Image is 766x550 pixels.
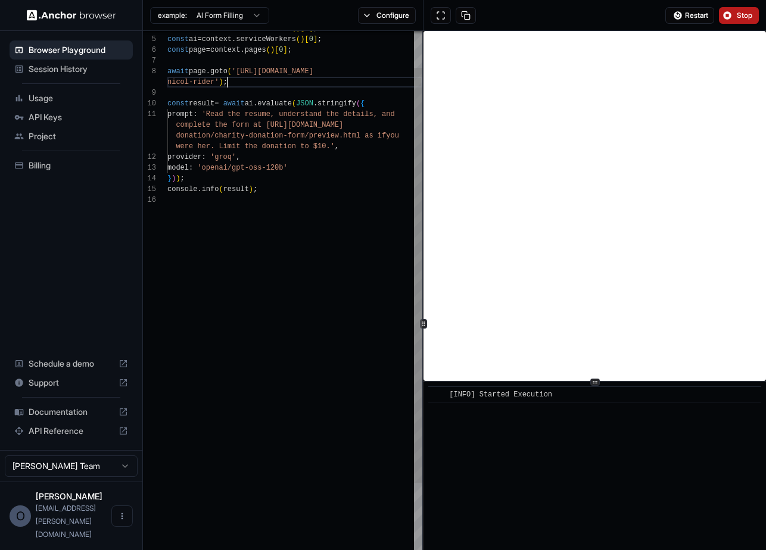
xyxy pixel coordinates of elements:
[29,111,128,123] span: API Keys
[29,130,128,142] span: Project
[10,373,133,392] div: Support
[29,406,114,418] span: Documentation
[665,7,714,24] button: Restart
[206,46,210,54] span: =
[111,505,133,527] button: Open menu
[143,87,156,98] div: 9
[167,185,197,193] span: console
[197,164,287,172] span: 'openai/gpt-oss-120b'
[257,99,292,108] span: evaluate
[143,152,156,162] div: 12
[143,109,156,120] div: 11
[36,504,96,539] span: omri@gable.to
[158,11,187,20] span: example:
[167,164,189,172] span: model
[296,35,300,43] span: (
[317,99,356,108] span: stringify
[309,35,313,43] span: 0
[167,67,189,76] span: await
[219,78,223,86] span: )
[36,491,102,501] span: Omri Haviv
[253,99,257,108] span: .
[10,421,133,440] div: API Reference
[360,99,365,108] span: {
[210,46,240,54] span: context
[143,34,156,45] div: 5
[167,153,202,161] span: provider
[449,390,552,399] span: [INFO] Started Execution
[172,174,176,183] span: )
[219,185,223,193] span: (
[719,7,759,24] button: Stop
[313,35,317,43] span: ]
[189,35,197,43] span: ai
[236,153,240,161] span: ,
[223,185,249,193] span: result
[236,35,296,43] span: serviceWorkers
[197,185,201,193] span: .
[266,46,270,54] span: (
[143,66,156,77] div: 8
[176,174,180,183] span: )
[685,11,708,20] span: Restart
[176,121,343,129] span: complete the form at [URL][DOMAIN_NAME]
[10,505,31,527] div: O
[335,142,339,151] span: ,
[228,67,232,76] span: (
[197,35,201,43] span: =
[10,108,133,127] div: API Keys
[176,132,386,140] span: donation/charity-donation-form/preview.html as if
[29,92,128,104] span: Usage
[10,402,133,421] div: Documentation
[245,99,253,108] span: ai
[232,67,313,76] span: '[URL][DOMAIN_NAME]
[167,35,189,43] span: const
[143,55,156,66] div: 7
[434,389,440,401] span: ​
[223,99,245,108] span: await
[313,99,317,108] span: .
[10,40,133,60] div: Browser Playground
[279,46,283,54] span: 0
[167,46,189,54] span: const
[317,35,322,43] span: ;
[245,46,266,54] span: pages
[176,142,334,151] span: were her. Limit the donation to $10.'
[431,7,451,24] button: Open in full screen
[456,7,476,24] button: Copy session ID
[143,195,156,205] div: 16
[249,185,253,193] span: )
[10,89,133,108] div: Usage
[143,98,156,109] div: 10
[29,358,114,370] span: Schedule a demo
[202,110,395,118] span: 'Read the resume, understand the details, and
[10,127,133,146] div: Project
[180,174,185,183] span: ;
[210,153,236,161] span: 'groq'
[240,46,244,54] span: .
[167,174,172,183] span: }
[189,46,206,54] span: page
[358,7,416,24] button: Configure
[189,99,214,108] span: result
[27,10,116,21] img: Anchor Logo
[202,185,219,193] span: info
[283,46,287,54] span: ]
[210,67,228,76] span: goto
[275,46,279,54] span: [
[223,78,228,86] span: ;
[386,132,399,140] span: you
[143,45,156,55] div: 6
[206,67,210,76] span: .
[356,99,360,108] span: (
[29,160,128,171] span: Billing
[296,99,313,108] span: JSON
[167,99,189,108] span: const
[214,99,219,108] span: =
[737,11,753,20] span: Stop
[29,377,114,389] span: Support
[232,35,236,43] span: .
[300,35,304,43] span: )
[143,173,156,184] div: 14
[143,162,156,173] div: 13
